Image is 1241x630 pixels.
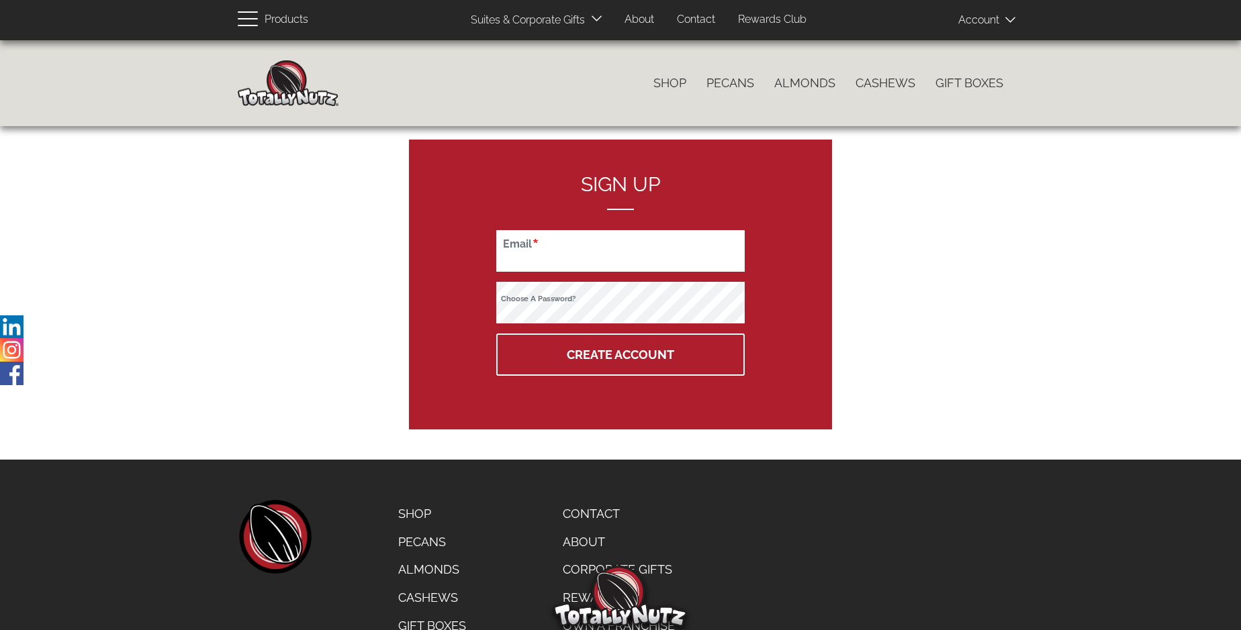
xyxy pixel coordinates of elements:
[553,556,685,584] a: Corporate Gifts
[764,69,845,97] a: Almonds
[845,69,925,97] a: Cashews
[265,10,308,30] span: Products
[388,556,476,584] a: Almonds
[667,7,725,33] a: Contact
[553,584,685,612] a: Rewards
[614,7,664,33] a: About
[643,69,696,97] a: Shop
[553,566,688,627] img: Totally Nutz Logo
[388,528,476,556] a: Pecans
[461,7,589,34] a: Suites & Corporate Gifts
[925,69,1013,97] a: Gift Boxes
[496,173,745,210] h2: Sign up
[388,584,476,612] a: Cashews
[496,333,745,376] button: Create Account
[728,7,817,33] a: Rewards Club
[696,69,764,97] a: Pecans
[553,528,685,556] a: About
[238,500,312,574] a: home
[496,230,745,272] input: Your email address. We won’t share this with anyone.
[238,60,338,106] img: Home
[388,500,476,528] a: Shop
[553,500,685,528] a: Contact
